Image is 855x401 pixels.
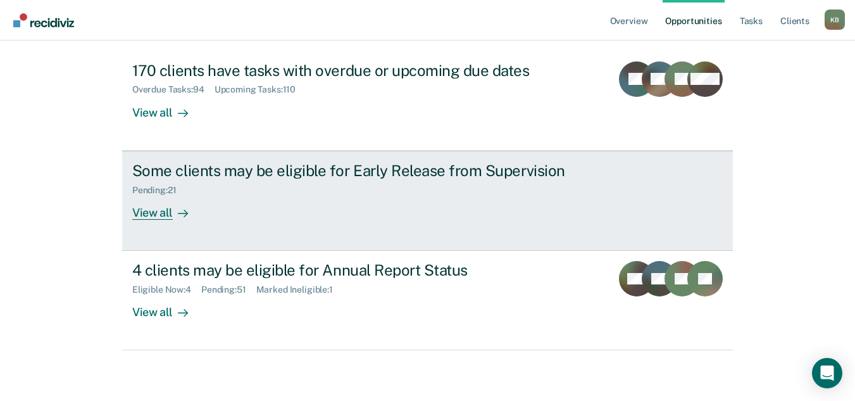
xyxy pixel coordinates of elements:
[215,84,306,95] div: Upcoming Tasks : 110
[201,284,256,295] div: Pending : 51
[122,251,733,350] a: 4 clients may be eligible for Annual Report StatusEligible Now:4Pending:51Marked Ineligible:1View...
[132,84,215,95] div: Overdue Tasks : 94
[132,284,201,295] div: Eligible Now : 4
[132,261,577,279] div: 4 clients may be eligible for Annual Report Status
[132,185,187,196] div: Pending : 21
[132,61,577,80] div: 170 clients have tasks with overdue or upcoming due dates
[132,95,203,120] div: View all
[812,358,842,388] div: Open Intercom Messenger
[122,51,733,151] a: 170 clients have tasks with overdue or upcoming due datesOverdue Tasks:94Upcoming Tasks:110View all
[132,195,203,220] div: View all
[825,10,845,30] button: Profile dropdown button
[122,151,733,251] a: Some clients may be eligible for Early Release from SupervisionPending:21View all
[13,13,74,27] img: Recidiviz
[132,162,577,180] div: Some clients may be eligible for Early Release from Supervision
[132,295,203,320] div: View all
[825,10,845,30] div: K B
[256,284,343,295] div: Marked Ineligible : 1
